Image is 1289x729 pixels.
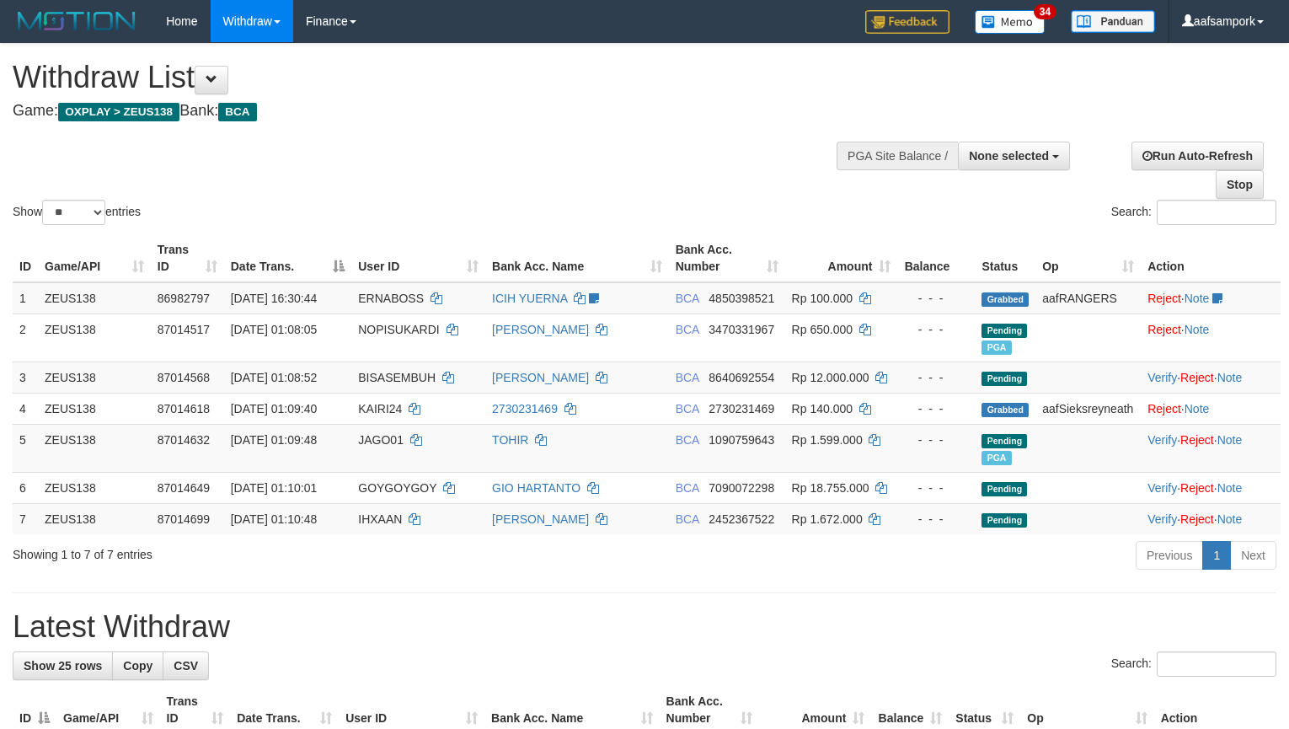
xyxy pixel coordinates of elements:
a: Note [1217,433,1243,447]
a: Stop [1216,170,1264,199]
div: - - - [904,511,968,528]
span: CSV [174,659,198,673]
span: BCA [676,481,699,495]
div: - - - [904,480,968,496]
td: · · [1141,424,1281,472]
a: Reject [1180,433,1214,447]
a: Note [1217,481,1243,495]
span: Pending [981,372,1027,386]
a: Show 25 rows [13,651,113,680]
label: Show entries [13,200,141,225]
span: Grabbed [981,403,1029,417]
a: Run Auto-Refresh [1131,142,1264,170]
td: · · [1141,472,1281,503]
a: Note [1185,292,1210,305]
img: MOTION_logo.png [13,8,141,34]
span: Rp 12.000.000 [792,371,869,384]
td: ZEUS138 [38,472,151,503]
img: panduan.png [1071,10,1155,33]
div: - - - [904,400,968,417]
span: 87014632 [158,433,210,447]
td: · · [1141,362,1281,393]
td: 2 [13,314,38,362]
a: Previous [1136,541,1203,570]
span: Copy 4850398521 to clipboard [709,292,774,305]
a: 1 [1202,541,1231,570]
span: KAIRI24 [358,402,402,415]
td: · [1141,393,1281,424]
h1: Withdraw List [13,61,842,94]
th: Amount: activate to sort column ascending [785,234,898,282]
td: ZEUS138 [38,393,151,424]
span: BISASEMBUH [358,371,436,384]
span: [DATE] 01:08:52 [231,371,317,384]
td: 5 [13,424,38,472]
span: Rp 100.000 [792,292,853,305]
a: Verify [1147,433,1177,447]
td: · [1141,314,1281,362]
a: TOHIR [492,433,528,447]
th: Game/API: activate to sort column ascending [38,234,151,282]
a: Note [1217,512,1243,526]
div: - - - [904,290,968,307]
span: Copy 2730231469 to clipboard [709,402,774,415]
img: Feedback.jpg [865,10,949,34]
div: - - - [904,432,968,448]
td: aafSieksreyneath [1035,393,1141,424]
span: Marked by aafanarl [981,340,1011,355]
span: BCA [676,323,699,336]
th: Balance [897,234,975,282]
span: 87014618 [158,402,210,415]
th: Op: activate to sort column ascending [1035,234,1141,282]
th: ID [13,234,38,282]
td: ZEUS138 [38,424,151,472]
input: Search: [1157,651,1276,677]
td: ZEUS138 [38,362,151,393]
span: [DATE] 01:10:01 [231,481,317,495]
label: Search: [1111,651,1276,677]
a: Note [1185,402,1210,415]
span: Marked by aafanarl [981,451,1011,465]
div: PGA Site Balance / [837,142,958,170]
td: ZEUS138 [38,282,151,314]
span: GOYGOYGOY [358,481,436,495]
span: Pending [981,324,1027,338]
span: BCA [676,433,699,447]
span: 87014649 [158,481,210,495]
span: None selected [969,149,1049,163]
span: BCA [218,103,256,121]
span: 87014568 [158,371,210,384]
th: User ID: activate to sort column ascending [351,234,485,282]
span: Pending [981,513,1027,528]
a: [PERSON_NAME] [492,371,589,384]
span: Grabbed [981,292,1029,307]
span: Rp 18.755.000 [792,481,869,495]
span: Copy 3470331967 to clipboard [709,323,774,336]
a: Verify [1147,371,1177,384]
td: 4 [13,393,38,424]
th: Bank Acc. Name: activate to sort column ascending [485,234,669,282]
span: BCA [676,292,699,305]
a: Next [1230,541,1276,570]
div: - - - [904,369,968,386]
th: Date Trans.: activate to sort column descending [224,234,352,282]
td: 3 [13,362,38,393]
span: [DATE] 16:30:44 [231,292,317,305]
a: ICIH YUERNA [492,292,567,305]
td: 1 [13,282,38,314]
span: Copy 8640692554 to clipboard [709,371,774,384]
span: BCA [676,512,699,526]
span: 87014699 [158,512,210,526]
span: Copy [123,659,152,673]
span: [DATE] 01:08:05 [231,323,317,336]
span: BCA [676,402,699,415]
th: Status [975,234,1035,282]
div: - - - [904,321,968,338]
img: Button%20Memo.svg [975,10,1046,34]
a: Reject [1147,323,1181,336]
span: [DATE] 01:09:48 [231,433,317,447]
span: Rp 1.599.000 [792,433,863,447]
span: 87014517 [158,323,210,336]
span: NOPISUKARDI [358,323,439,336]
span: [DATE] 01:10:48 [231,512,317,526]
